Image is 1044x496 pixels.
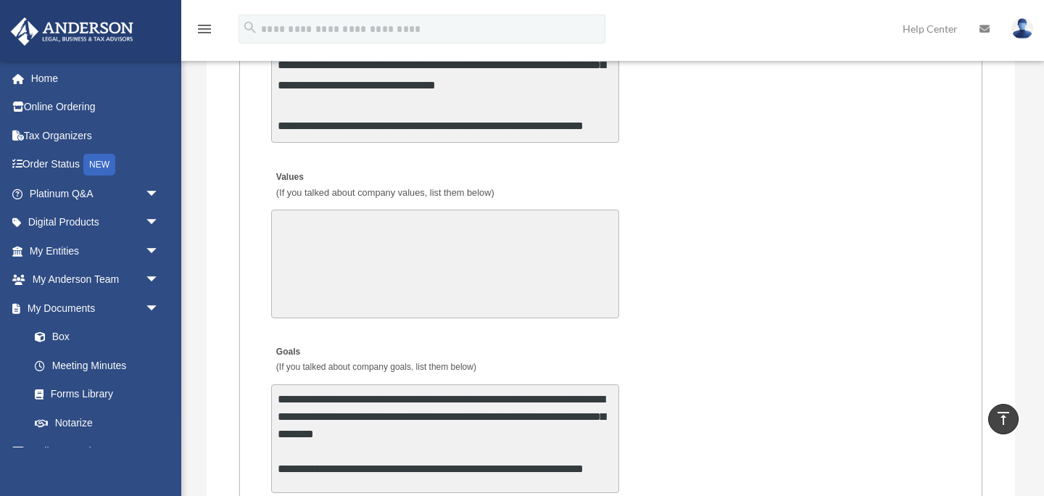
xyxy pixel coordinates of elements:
label: Values [271,168,498,202]
a: My Anderson Teamarrow_drop_down [10,265,181,294]
a: Platinum Q&Aarrow_drop_down [10,179,181,208]
a: Order StatusNEW [10,150,181,180]
a: Forms Library [20,380,181,409]
a: My Entitiesarrow_drop_down [10,236,181,265]
span: arrow_drop_down [145,265,174,295]
i: search [242,20,258,36]
span: (If you talked about company goals, list them below) [276,362,476,372]
span: arrow_drop_down [145,208,174,238]
img: Anderson Advisors Platinum Portal [7,17,138,46]
a: My Documentsarrow_drop_down [10,294,181,323]
span: arrow_drop_down [145,437,174,467]
a: Tax Organizers [10,121,181,150]
i: vertical_align_top [995,410,1012,427]
a: Online Ordering [10,93,181,122]
span: arrow_drop_down [145,236,174,266]
a: Home [10,64,181,93]
i: menu [196,20,213,38]
span: (If you talked about company values, list them below) [276,187,494,198]
a: Digital Productsarrow_drop_down [10,208,181,237]
span: arrow_drop_down [145,179,174,209]
span: arrow_drop_down [145,294,174,323]
div: NEW [83,154,115,175]
label: Goals [271,343,480,378]
a: Notarize [20,408,181,437]
a: Box [20,323,181,352]
img: User Pic [1011,18,1033,39]
a: Online Learningarrow_drop_down [10,437,181,466]
a: Meeting Minutes [20,351,174,380]
a: vertical_align_top [988,404,1019,434]
a: menu [196,25,213,38]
